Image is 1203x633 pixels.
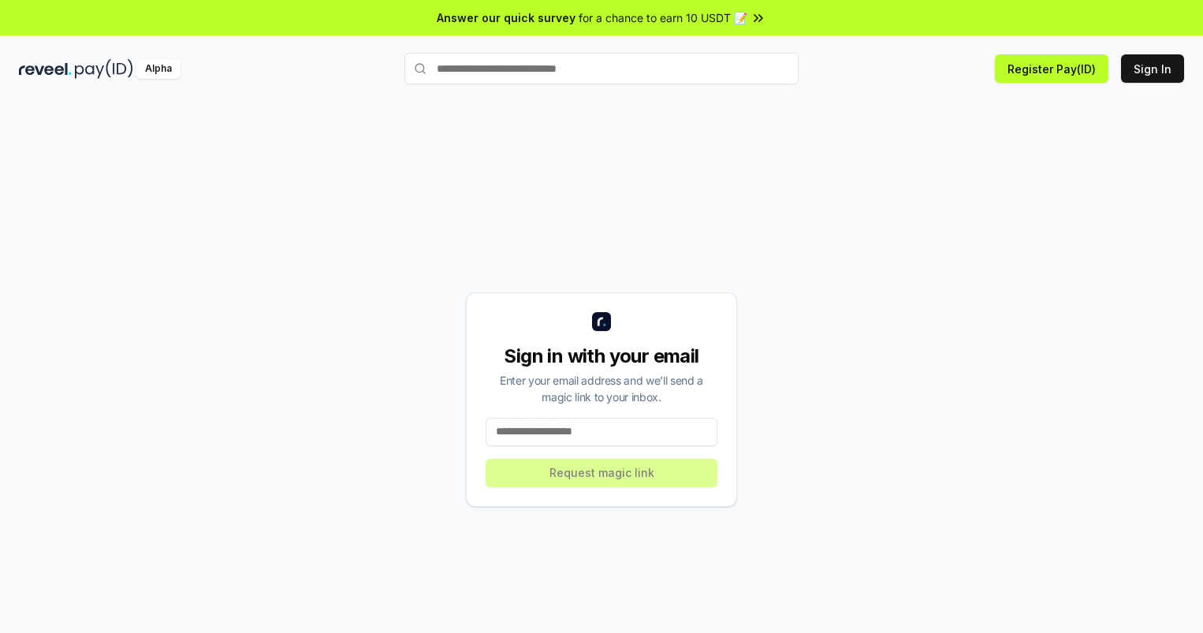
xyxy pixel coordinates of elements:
button: Sign In [1121,54,1184,83]
span: for a chance to earn 10 USDT 📝 [579,9,747,26]
div: Sign in with your email [486,344,717,369]
span: Answer our quick survey [437,9,575,26]
img: reveel_dark [19,59,72,79]
img: logo_small [592,312,611,331]
button: Register Pay(ID) [995,54,1108,83]
div: Alpha [136,59,181,79]
div: Enter your email address and we’ll send a magic link to your inbox. [486,372,717,405]
img: pay_id [75,59,133,79]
